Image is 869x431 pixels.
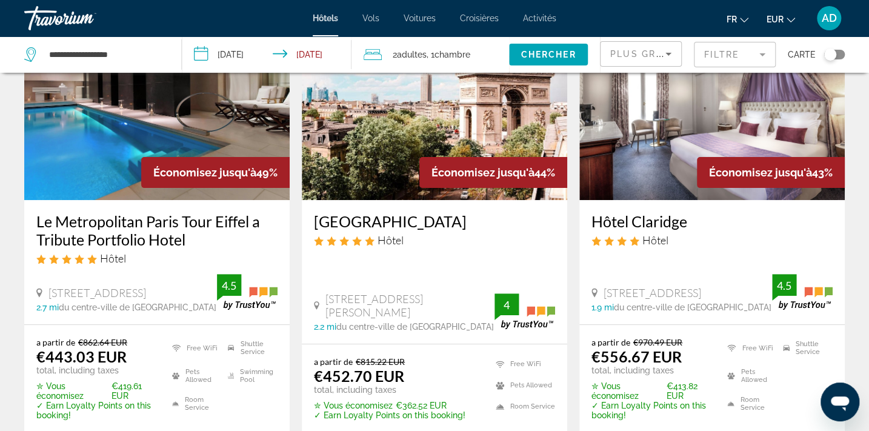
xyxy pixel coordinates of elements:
[591,381,664,401] span: ✮ Vous économisez
[591,401,712,420] p: ✓ Earn Loyalty Points on this booking!
[351,36,509,73] button: Travelers: 2 adults, 0 children
[591,381,712,401] p: €413.82 EUR
[314,356,353,367] span: a partir de
[523,13,556,23] a: Activités
[610,47,671,61] mat-select: Sort by
[427,46,470,63] span: , 1
[314,212,555,230] a: [GEOGRAPHIC_DATA]
[314,385,465,395] p: total, including taxes
[694,41,776,68] button: Filter
[314,410,465,420] p: ✓ Earn Loyalty Points on this booking!
[772,278,796,293] div: 4.5
[314,401,465,410] p: €362.52 EUR
[356,356,405,367] del: €815.22 EUR
[378,233,404,247] span: Hôtel
[314,367,404,385] ins: €452.70 EUR
[490,378,555,393] li: Pets Allowed
[182,36,351,73] button: Check-in date: Nov 28, 2025 Check-out date: Nov 30, 2025
[822,12,837,24] span: AD
[36,302,59,312] span: 2.7 mi
[721,365,777,387] li: Pets Allowed
[59,302,216,312] span: du centre-ville de [GEOGRAPHIC_DATA]
[302,6,567,200] img: Hotel image
[591,337,630,347] span: a partir de
[153,166,256,179] span: Économisez jusqu'à
[36,366,157,375] p: total, including taxes
[815,49,845,60] button: Toggle map
[36,381,157,401] p: €419.61 EUR
[642,233,668,247] span: Hôtel
[521,50,576,59] span: Chercher
[36,381,108,401] span: ✮ Vous économisez
[821,383,859,421] iframe: Bouton de lancement de la fenêtre de messagerie
[431,166,534,179] span: Économisez jusqu'à
[166,393,222,415] li: Room Service
[24,2,145,34] a: Travorium
[141,157,290,188] div: 49%
[36,337,75,347] span: a partir de
[166,365,222,387] li: Pets Allowed
[490,356,555,372] li: Free WiFi
[314,322,336,332] span: 2.2 mi
[788,46,815,63] span: Carte
[36,347,127,366] ins: €443.03 EUR
[393,46,427,63] span: 2
[721,337,777,359] li: Free WiFi
[435,50,470,59] span: Chambre
[314,233,555,247] div: 5 star Hotel
[767,15,784,24] span: EUR
[591,366,712,375] p: total, including taxes
[313,13,338,23] a: Hôtels
[490,399,555,414] li: Room Service
[217,278,241,293] div: 4.5
[697,157,845,188] div: 43%
[314,401,393,410] span: ✮ Vous économisez
[772,274,833,310] img: trustyou-badge.svg
[419,157,567,188] div: 44%
[78,337,127,347] del: €862.64 EUR
[48,286,146,299] span: [STREET_ADDRESS]
[591,233,833,247] div: 4 star Hotel
[610,49,755,59] span: Plus grandes économies
[591,212,833,230] a: Hôtel Claridge
[325,292,494,319] span: [STREET_ADDRESS][PERSON_NAME]
[614,302,771,312] span: du centre-ville de [GEOGRAPHIC_DATA]
[604,286,701,299] span: [STREET_ADDRESS]
[362,13,379,23] a: Vols
[404,13,436,23] a: Voitures
[591,302,614,312] span: 1.9 mi
[100,252,126,265] span: Hôtel
[813,5,845,31] button: User Menu
[166,337,222,359] li: Free WiFi
[727,15,737,24] span: fr
[721,393,777,415] li: Room Service
[222,365,278,387] li: Swimming Pool
[709,166,812,179] span: Économisez jusqu'à
[222,337,278,359] li: Shuttle Service
[336,322,494,332] span: du centre-ville de [GEOGRAPHIC_DATA]
[591,347,682,366] ins: €556.67 EUR
[767,10,795,28] button: Change currency
[494,298,519,312] div: 4
[460,13,499,23] a: Croisières
[36,212,278,249] a: Le Metropolitan Paris Tour Eiffel a Tribute Portfolio Hotel
[494,293,555,329] img: trustyou-badge.svg
[777,337,833,359] li: Shuttle Service
[633,337,682,347] del: €970.49 EUR
[579,6,845,200] img: Hotel image
[509,44,588,65] button: Chercher
[24,6,290,200] img: Hotel image
[36,252,278,265] div: 5 star Hotel
[397,50,427,59] span: Adultes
